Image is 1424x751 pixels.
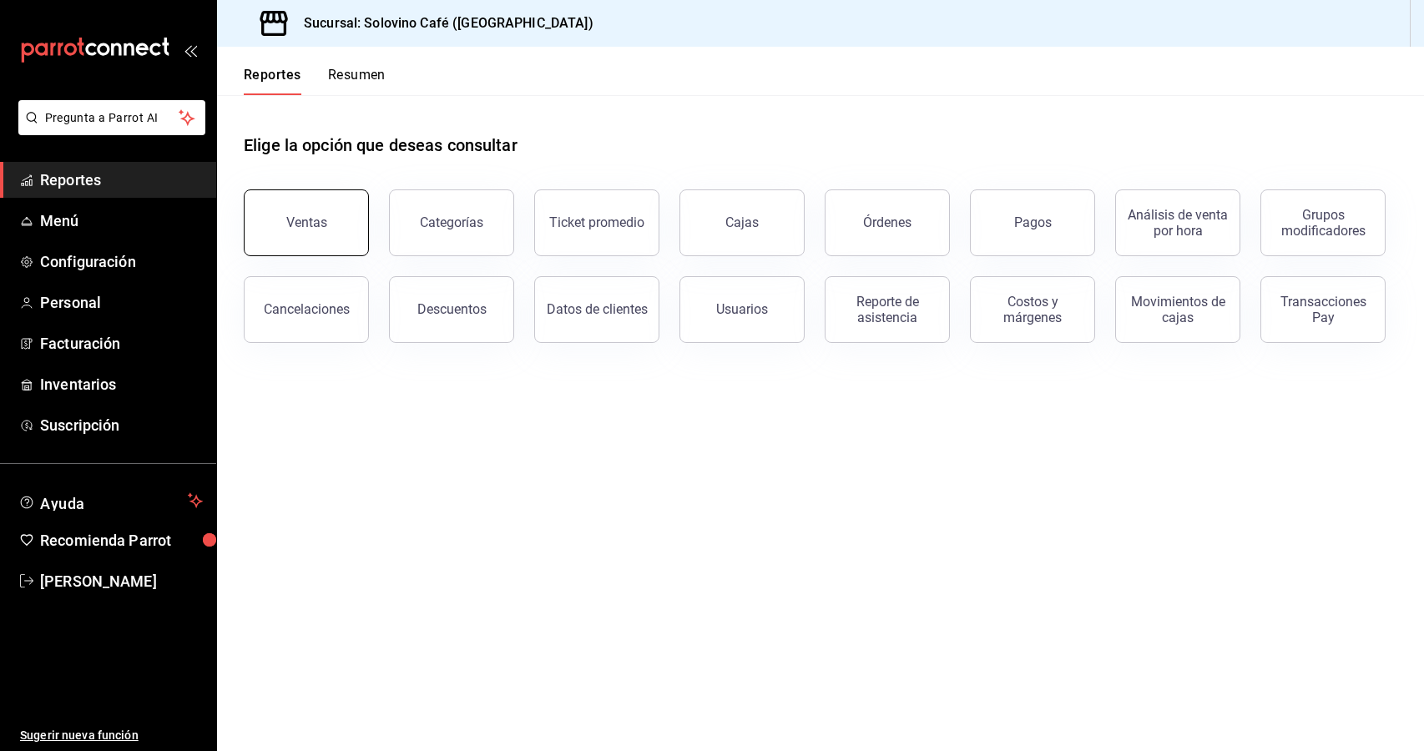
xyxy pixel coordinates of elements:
[863,214,911,230] div: Órdenes
[244,67,386,95] div: navigation tabs
[40,373,203,396] span: Inventarios
[825,276,950,343] button: Reporte de asistencia
[45,109,179,127] span: Pregunta a Parrot AI
[328,67,386,95] button: Resumen
[420,214,483,230] div: Categorías
[40,570,203,592] span: [PERSON_NAME]
[679,189,805,256] button: Cajas
[725,214,759,230] div: Cajas
[18,100,205,135] button: Pregunta a Parrot AI
[836,294,939,325] div: Reporte de asistencia
[290,13,593,33] h3: Sucursal: Solovino Café ([GEOGRAPHIC_DATA])
[389,189,514,256] button: Categorías
[286,214,327,230] div: Ventas
[1260,189,1386,256] button: Grupos modificadores
[1014,214,1052,230] div: Pagos
[981,294,1084,325] div: Costos y márgenes
[40,291,203,314] span: Personal
[12,121,205,139] a: Pregunta a Parrot AI
[1126,294,1230,325] div: Movimientos de cajas
[1115,189,1240,256] button: Análisis de venta por hora
[40,491,181,511] span: Ayuda
[970,276,1095,343] button: Costos y márgenes
[40,332,203,355] span: Facturación
[1271,207,1375,239] div: Grupos modificadores
[264,301,350,317] div: Cancelaciones
[244,276,369,343] button: Cancelaciones
[970,189,1095,256] button: Pagos
[1126,207,1230,239] div: Análisis de venta por hora
[244,189,369,256] button: Ventas
[40,250,203,273] span: Configuración
[547,301,648,317] div: Datos de clientes
[549,214,644,230] div: Ticket promedio
[20,727,203,744] span: Sugerir nueva función
[1271,294,1375,325] div: Transacciones Pay
[1260,276,1386,343] button: Transacciones Pay
[40,209,203,232] span: Menú
[716,301,768,317] div: Usuarios
[679,276,805,343] button: Usuarios
[40,169,203,191] span: Reportes
[244,133,518,158] h1: Elige la opción que deseas consultar
[40,529,203,552] span: Recomienda Parrot
[534,189,659,256] button: Ticket promedio
[389,276,514,343] button: Descuentos
[184,43,197,57] button: open_drawer_menu
[417,301,487,317] div: Descuentos
[1115,276,1240,343] button: Movimientos de cajas
[244,67,301,95] button: Reportes
[534,276,659,343] button: Datos de clientes
[40,414,203,436] span: Suscripción
[825,189,950,256] button: Órdenes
